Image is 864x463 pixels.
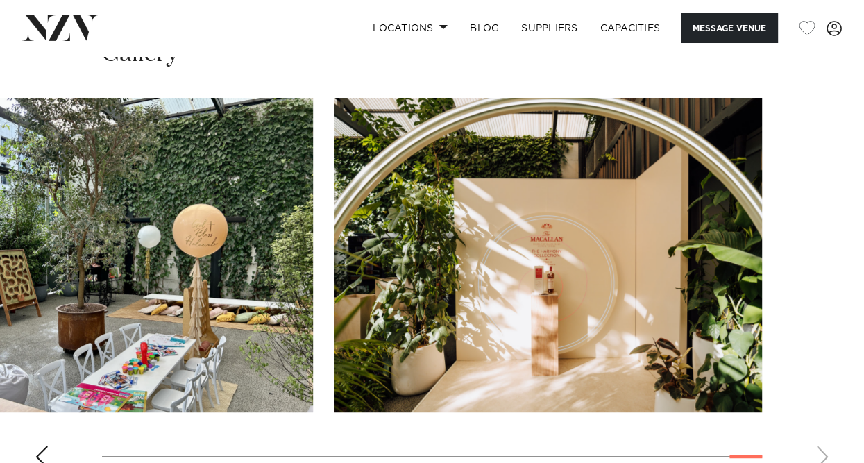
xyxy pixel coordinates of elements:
[22,15,98,40] img: nzv-logo.png
[681,13,778,43] button: Message Venue
[334,98,762,412] swiper-slide: 30 / 30
[510,13,588,43] a: SUPPLIERS
[362,13,459,43] a: Locations
[459,13,510,43] a: BLOG
[589,13,672,43] a: Capacities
